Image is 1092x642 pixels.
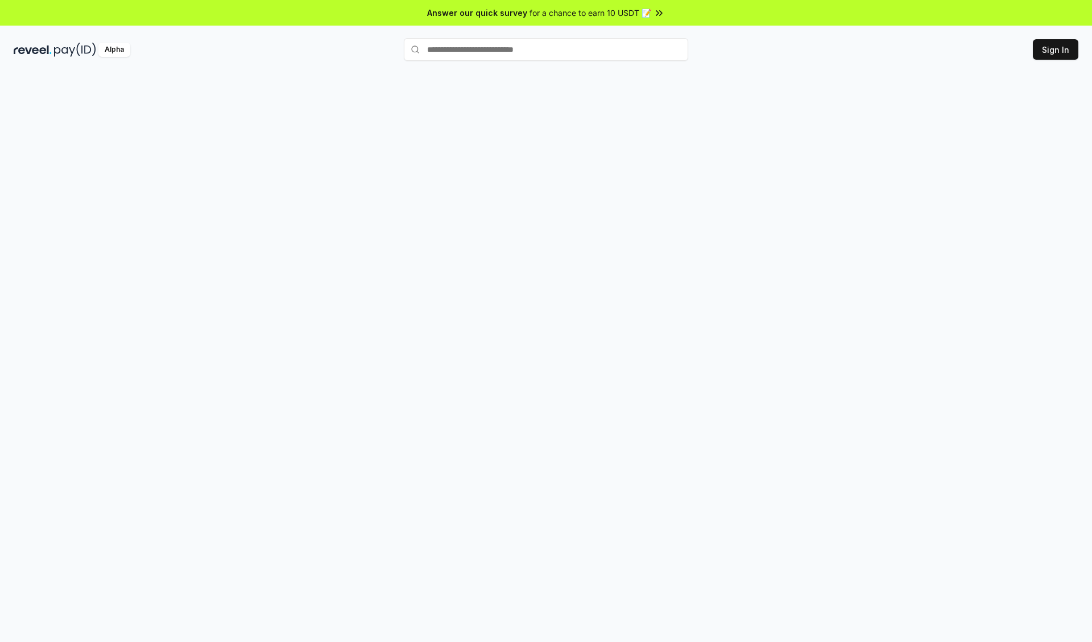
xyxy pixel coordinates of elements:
span: Answer our quick survey [427,7,527,19]
button: Sign In [1033,39,1078,60]
img: reveel_dark [14,43,52,57]
img: pay_id [54,43,96,57]
div: Alpha [98,43,130,57]
span: for a chance to earn 10 USDT 📝 [530,7,651,19]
